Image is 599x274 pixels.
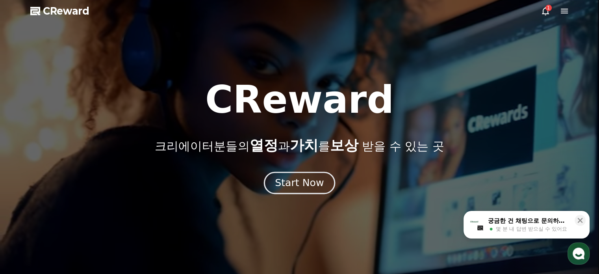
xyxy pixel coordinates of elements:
h1: CReward [205,81,394,119]
a: Start Now [265,180,334,188]
a: 설정 [102,209,151,228]
span: 가치 [289,137,318,153]
span: 설정 [122,220,131,227]
a: 1 [541,6,550,16]
a: 홈 [2,209,52,228]
span: 대화 [72,221,82,227]
button: Start Now [264,171,335,194]
span: 홈 [25,220,30,227]
a: CReward [30,5,89,17]
span: 보상 [330,137,358,153]
span: 열정 [249,137,278,153]
span: CReward [43,5,89,17]
div: 1 [545,5,552,11]
a: 대화 [52,209,102,228]
p: 크리에이터분들의 과 를 받을 수 있는 곳 [155,138,444,153]
div: Start Now [275,176,324,190]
